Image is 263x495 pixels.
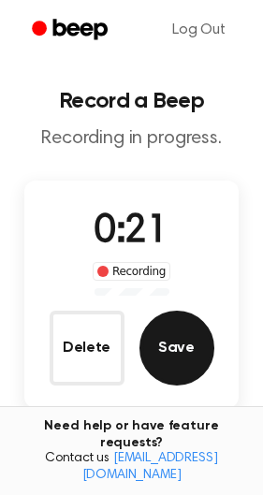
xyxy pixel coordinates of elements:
button: Save Audio Record [139,311,214,386]
button: Delete Audio Record [50,311,124,386]
span: Contact us [11,451,252,484]
a: Beep [19,12,124,49]
a: Log Out [153,7,244,52]
h1: Record a Beep [15,90,248,112]
a: [EMAIL_ADDRESS][DOMAIN_NAME] [82,452,218,482]
span: 0:21 [94,212,168,252]
p: Recording in progress. [15,127,248,151]
div: Recording [93,262,170,281]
